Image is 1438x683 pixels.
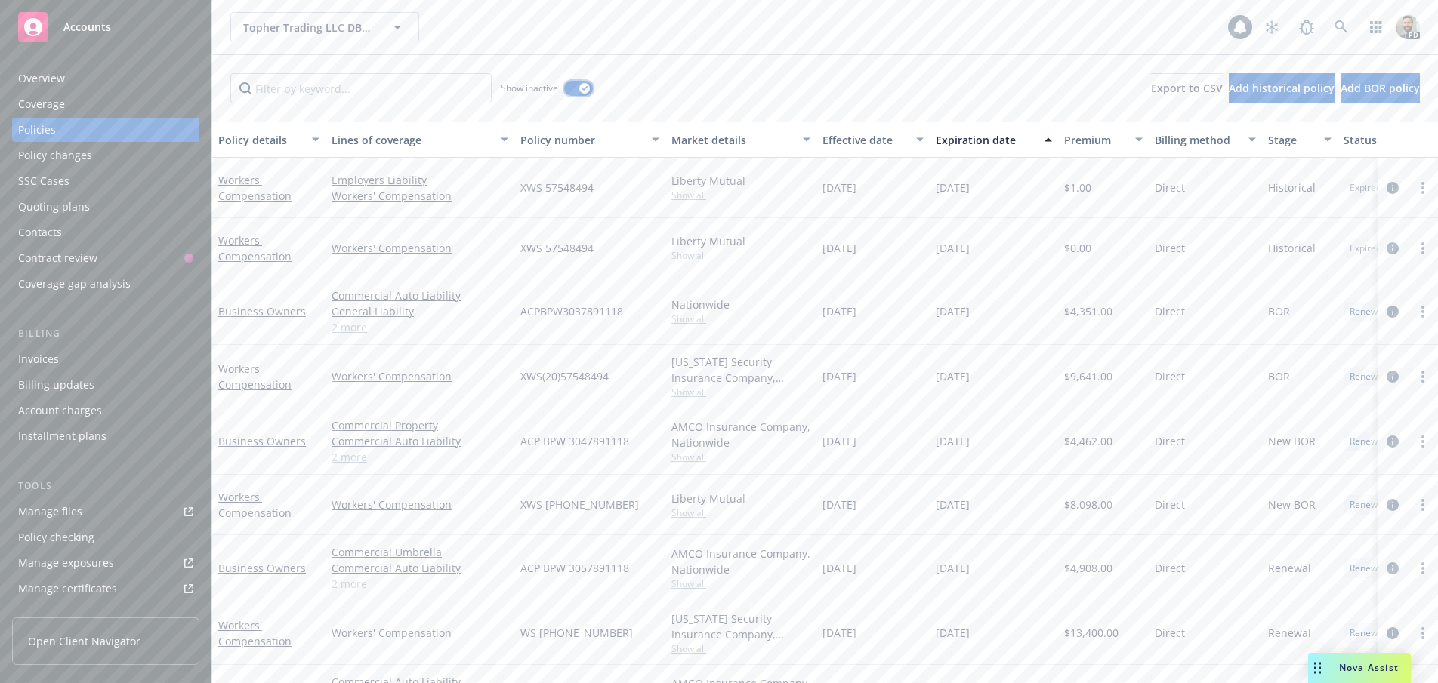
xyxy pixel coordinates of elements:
[822,560,856,576] span: [DATE]
[1350,242,1381,255] span: Expired
[822,240,856,256] span: [DATE]
[671,451,810,463] span: Show all
[1151,81,1223,95] span: Export to CSV
[1414,624,1432,642] a: more
[671,611,810,642] div: [US_STATE] Security Insurance Company, Liberty Mutual
[1341,73,1420,103] button: Add BOR policy
[816,122,930,158] button: Effective date
[936,368,970,384] span: [DATE]
[332,625,508,641] a: Workers' Compensation
[18,577,117,601] div: Manage certificates
[18,272,131,296] div: Coverage gap analysis
[671,354,810,386] div: [US_STATE] Security Insurance Company, Liberty Mutual
[1414,432,1432,451] a: more
[1414,496,1432,514] a: more
[218,434,306,448] a: Business Owners
[671,386,810,398] span: Show all
[1064,625,1119,641] span: $13,400.00
[218,304,306,318] a: Business Owners
[18,246,97,270] div: Contract review
[1350,498,1388,512] span: Renewed
[1384,432,1402,451] a: circleInformation
[1350,626,1388,640] span: Renewed
[1384,303,1402,321] a: circleInformation
[18,92,65,116] div: Coverage
[332,132,492,148] div: Lines of coverage
[1350,370,1388,383] span: Renewed
[28,633,140,649] span: Open Client Navigator
[332,417,508,433] a: Commercial Property
[1155,433,1185,449] span: Direct
[671,312,810,325] span: Show all
[18,551,114,575] div: Manage exposures
[243,20,374,35] span: Topher Trading LLC DBA: Design Center Associates
[1229,73,1335,103] button: Add historical policy
[671,577,810,590] span: Show all
[1155,625,1185,641] span: Direct
[12,326,199,341] div: Billing
[218,490,292,520] a: Workers' Compensation
[218,233,292,263] a: Workers' Compensation
[12,272,199,296] a: Coverage gap analysis
[671,233,810,249] div: Liberty Mutual
[1341,81,1420,95] span: Add BOR policy
[1058,122,1149,158] button: Premium
[218,361,292,392] a: Workers' Compensation
[671,297,810,312] div: Nationwide
[936,240,970,256] span: [DATE]
[1151,73,1223,103] button: Export to CSV
[332,303,508,319] a: General Liability
[1268,180,1316,195] span: Historical
[520,625,633,641] span: WS [PHONE_NUMBER]
[501,82,558,94] span: Show inactive
[332,433,508,449] a: Commercial Auto Liability
[1268,625,1311,641] span: Renewal
[936,303,970,319] span: [DATE]
[1064,560,1112,576] span: $4,908.00
[520,240,594,256] span: XWS 57548494
[332,188,508,204] a: Workers' Compensation
[18,500,82,524] div: Manage files
[936,625,970,641] span: [DATE]
[1308,653,1327,683] div: Drag to move
[332,560,508,576] a: Commercial Auto Liability
[520,433,629,449] span: ACP BPW 3047891118
[18,118,56,142] div: Policies
[18,602,89,626] div: Manage BORs
[1344,132,1436,148] div: Status
[332,449,508,465] a: 2 more
[18,66,65,91] div: Overview
[822,303,856,319] span: [DATE]
[1155,303,1185,319] span: Direct
[230,12,419,42] button: Topher Trading LLC DBA: Design Center Associates
[332,497,508,512] a: Workers' Compensation
[12,551,199,575] a: Manage exposures
[1064,433,1112,449] span: $4,462.00
[520,132,643,148] div: Policy number
[1350,561,1388,575] span: Renewed
[822,368,856,384] span: [DATE]
[1396,15,1420,39] img: photo
[332,288,508,303] a: Commercial Auto Liability
[520,560,629,576] span: ACP BPW 3057891118
[1155,180,1185,195] span: Direct
[332,544,508,560] a: Commercial Umbrella
[18,143,92,168] div: Policy changes
[1414,559,1432,577] a: more
[514,122,665,158] button: Policy number
[1155,368,1185,384] span: Direct
[520,368,609,384] span: XWS(20)57548494
[18,195,90,219] div: Quoting plans
[1155,240,1185,256] span: Direct
[12,195,199,219] a: Quoting plans
[822,180,856,195] span: [DATE]
[520,303,623,319] span: ACPBPW3037891118
[18,169,69,193] div: SSC Cases
[332,368,508,384] a: Workers' Compensation
[1229,81,1335,95] span: Add historical policy
[12,500,199,524] a: Manage files
[822,497,856,512] span: [DATE]
[12,602,199,626] a: Manage BORs
[930,122,1058,158] button: Expiration date
[671,419,810,451] div: AMCO Insurance Company, Nationwide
